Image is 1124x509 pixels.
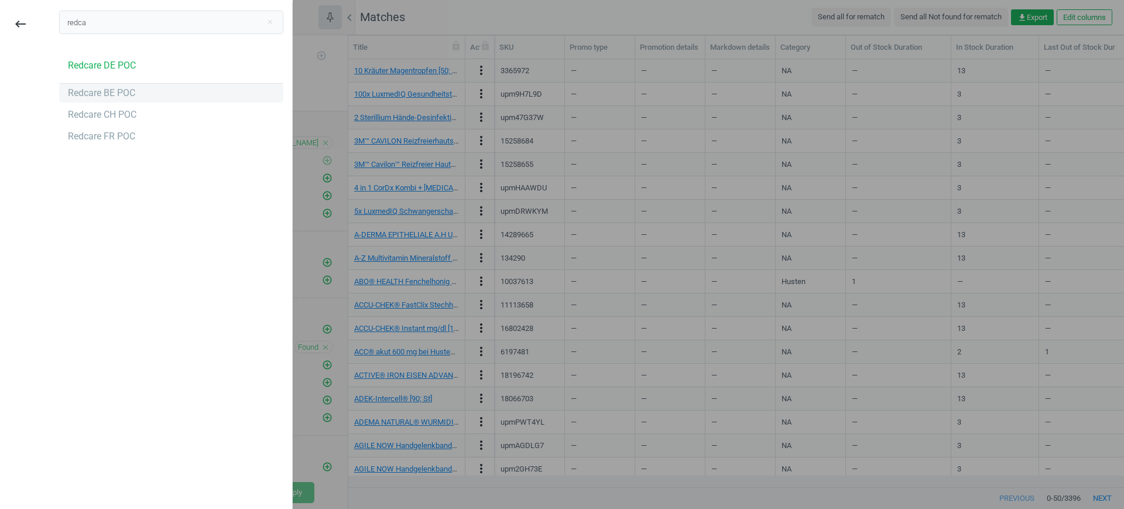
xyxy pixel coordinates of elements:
[68,108,136,121] div: Redcare CH POC
[68,87,135,100] div: Redcare BE POC
[59,11,283,34] input: Search campaign
[261,17,279,28] button: Close
[68,130,135,143] div: Redcare FR POC
[13,17,28,31] i: keyboard_backspace
[68,59,136,72] div: Redcare DE POC
[7,11,34,38] button: keyboard_backspace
